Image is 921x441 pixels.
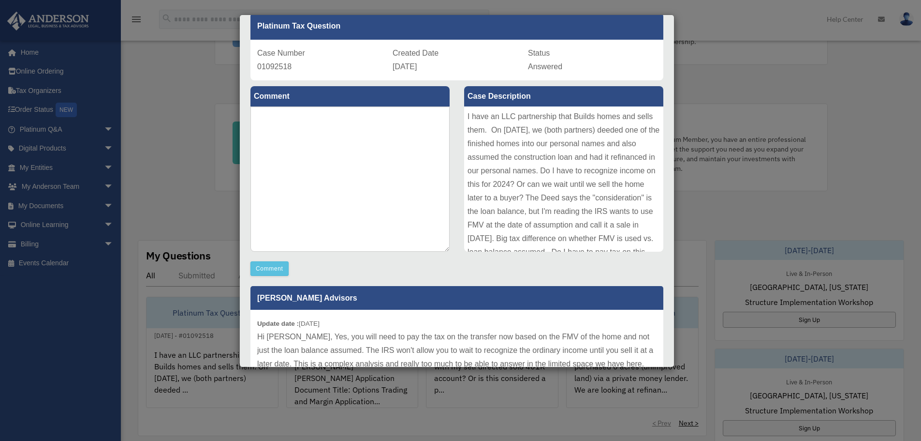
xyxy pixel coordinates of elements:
[250,261,289,276] button: Comment
[393,49,439,57] span: Created Date
[250,286,663,310] p: [PERSON_NAME] Advisors
[257,49,305,57] span: Case Number
[257,320,320,327] small: [DATE]
[257,320,299,327] b: Update date :
[528,49,550,57] span: Status
[257,62,292,71] span: 01092518
[464,86,663,106] label: Case Description
[257,330,657,439] p: Hi [PERSON_NAME], Yes, you will need to pay the tax on the transfer now based on the FMV of the h...
[393,62,417,71] span: [DATE]
[250,86,450,106] label: Comment
[528,62,562,71] span: Answered
[464,106,663,252] div: I have an LLC partnership that Builds homes and sells them. On [DATE], we (both partners) deeded ...
[250,13,663,40] div: Platinum Tax Question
